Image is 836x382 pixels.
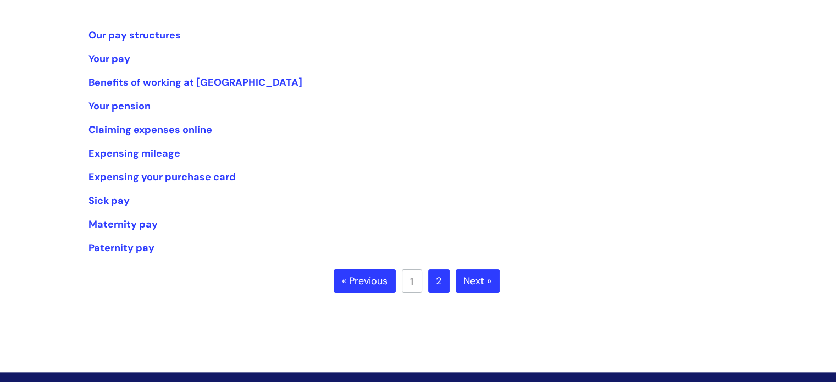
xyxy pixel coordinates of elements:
a: 2 [428,269,450,294]
a: Your pension [88,99,151,113]
a: Next » [456,269,500,294]
a: 1 [402,269,422,293]
a: Paternity pay [88,241,154,254]
a: Your pay [88,52,130,65]
a: Maternity pay [88,218,158,231]
a: Expensing mileage [88,147,180,160]
a: Sick pay [88,194,130,207]
a: Expensing your purchase card [88,170,236,184]
a: Claiming expenses online [88,123,212,136]
a: Benefits of working at [GEOGRAPHIC_DATA] [88,76,302,89]
a: Our pay structures [88,29,181,42]
a: « Previous [334,269,396,294]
